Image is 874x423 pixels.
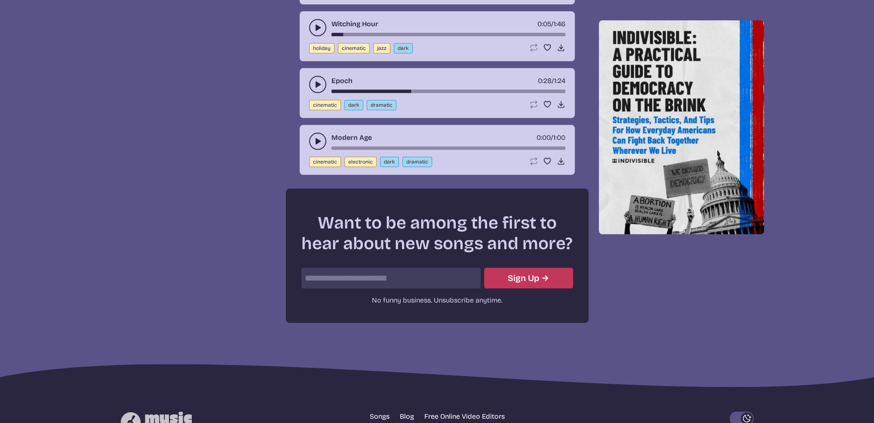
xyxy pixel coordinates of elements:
[554,77,565,85] span: 1:24
[367,100,396,110] button: dramatic
[537,19,565,29] div: /
[543,100,552,108] button: Favorite
[338,43,370,53] button: cinematic
[372,296,503,304] span: No funny business. Unsubscribe anytime.
[537,20,551,28] span: timer
[529,100,538,108] button: Loop
[543,157,552,165] button: Favorite
[553,133,565,142] span: 1:00
[537,133,565,143] div: /
[554,20,565,28] span: 1:46
[301,213,573,254] h2: Want to be among the first to hear about new songs and more?
[538,77,552,85] span: timer
[370,411,389,422] a: Songs
[331,76,353,86] a: Epoch
[373,43,390,53] button: jazz
[309,157,341,167] button: cinematic
[400,411,414,422] a: Blog
[394,43,413,53] button: dark
[331,19,378,29] a: Witching Hour
[331,33,565,36] div: song-time-bar
[529,157,538,165] button: Loop
[529,43,538,52] button: Loop
[537,133,551,142] span: timer
[402,157,432,167] button: dramatic
[309,43,334,53] button: holiday
[309,133,326,150] button: play-pause toggle
[309,19,326,36] button: play-pause toggle
[331,146,565,150] div: song-time-bar
[538,76,565,86] div: /
[344,157,377,167] button: electronic
[380,157,399,167] button: dark
[331,133,372,143] a: Modern Age
[599,21,764,235] img: Help save our democracy!
[309,100,341,110] button: cinematic
[424,411,505,422] a: Free Online Video Editors
[484,268,573,288] button: Submit
[331,90,565,93] div: song-time-bar
[344,100,363,110] button: dark
[309,76,326,93] button: play-pause toggle
[543,43,552,52] button: Favorite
